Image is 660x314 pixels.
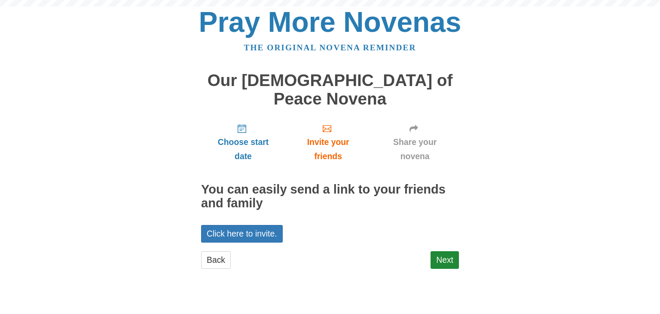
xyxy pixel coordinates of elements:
[210,135,277,163] span: Choose start date
[201,71,459,108] h1: Our [DEMOGRAPHIC_DATA] of Peace Novena
[294,135,362,163] span: Invite your friends
[201,117,285,168] a: Choose start date
[201,251,231,269] a: Back
[371,117,459,168] a: Share your novena
[201,183,459,210] h2: You can easily send a link to your friends and family
[379,135,450,163] span: Share your novena
[199,6,461,38] a: Pray More Novenas
[201,225,283,243] a: Click here to invite.
[431,251,459,269] a: Next
[244,43,416,52] a: The original novena reminder
[285,117,371,168] a: Invite your friends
